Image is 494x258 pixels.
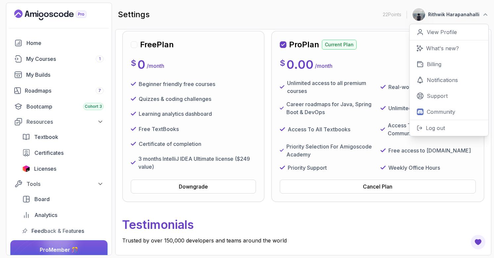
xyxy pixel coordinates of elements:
[388,83,459,91] p: Real-world builds & projects
[10,178,108,190] button: Tools
[286,143,375,158] p: Priority Selection For Amigoscode Academy
[426,124,445,132] p: Log out
[412,8,489,21] button: user profile imageRithwik Harapanahalli
[99,56,101,62] span: 1
[410,72,488,88] a: Notifications
[139,140,201,148] p: Certificate of completion
[470,234,486,250] button: Open Feedback Button
[34,165,56,173] span: Licenses
[427,60,441,68] p: Billing
[18,193,108,206] a: board
[85,104,102,109] span: Cohort 3
[363,183,392,191] div: Cancel Plan
[383,11,401,18] p: 22 Points
[322,40,357,50] p: Current Plan
[427,92,448,100] p: Support
[26,103,104,110] div: Bootcamp
[34,149,64,157] span: Certificates
[280,180,476,193] button: Cancel Plan
[18,146,108,159] a: certificates
[22,165,30,172] img: jetbrains icon
[289,39,319,50] h2: Pro Plan
[26,71,104,79] div: My Builds
[118,9,150,20] h2: settings
[122,213,484,236] p: Testimonials
[131,58,136,68] p: $
[427,76,458,84] p: Notifications
[410,24,488,40] a: View Profile
[286,100,375,116] p: Career roadmaps for Java, Spring Boot & DevOps
[410,88,488,104] a: Support
[139,95,211,103] p: Quizzes & coding challenges
[137,58,145,71] p: 0
[410,40,488,56] a: What's new?
[388,164,440,172] p: Weekly Office Hours
[25,87,104,95] div: Roadmaps
[288,125,350,133] p: Access To All Textbooks
[34,195,50,203] span: Board
[139,125,179,133] p: Free TextBooks
[147,62,164,70] p: / month
[10,84,108,97] a: roadmaps
[427,108,455,116] p: Community
[140,39,174,50] h2: Free Plan
[410,120,488,136] button: Log out
[18,224,108,237] a: feedback
[10,68,108,81] a: builds
[410,104,488,120] a: Community
[286,58,314,71] p: 0.00
[14,10,102,20] a: Landing page
[18,162,108,175] a: licenses
[388,147,471,154] p: Free access to [DOMAIN_NAME]
[287,79,375,95] p: Unlimited access to all premium courses
[26,55,104,63] div: My Courses
[10,52,108,65] a: courses
[34,133,58,141] span: Textbook
[427,28,457,36] p: View Profile
[131,180,256,193] button: Downgrade
[179,183,208,191] div: Downgrade
[413,8,425,21] img: user profile image
[98,88,101,93] span: 7
[18,208,108,222] a: analytics
[139,110,212,118] p: Learning analytics dashboard
[122,236,484,244] p: Trusted by over 150,000 developers and teams around the world
[388,121,476,137] p: Access To Private Exclusive Community
[426,44,459,52] p: What's new?
[18,130,108,144] a: textbook
[10,100,108,113] a: bootcamp
[428,11,479,18] p: Rithwik Harapanahalli
[26,39,104,47] div: Home
[388,104,451,112] p: Unlimited Kanban Boards
[280,58,285,68] p: $
[139,80,215,88] p: Beginner friendly free courses
[34,211,57,219] span: Analytics
[410,56,488,72] a: Billing
[26,180,104,188] div: Tools
[315,62,332,70] p: / month
[138,155,256,171] p: 3 months IntelliJ IDEA Ultimate license ($249 value)
[31,227,84,235] span: Feedback & Features
[288,164,327,172] p: Priority Support
[10,116,108,128] button: Resources
[10,36,108,50] a: home
[26,118,104,126] div: Resources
